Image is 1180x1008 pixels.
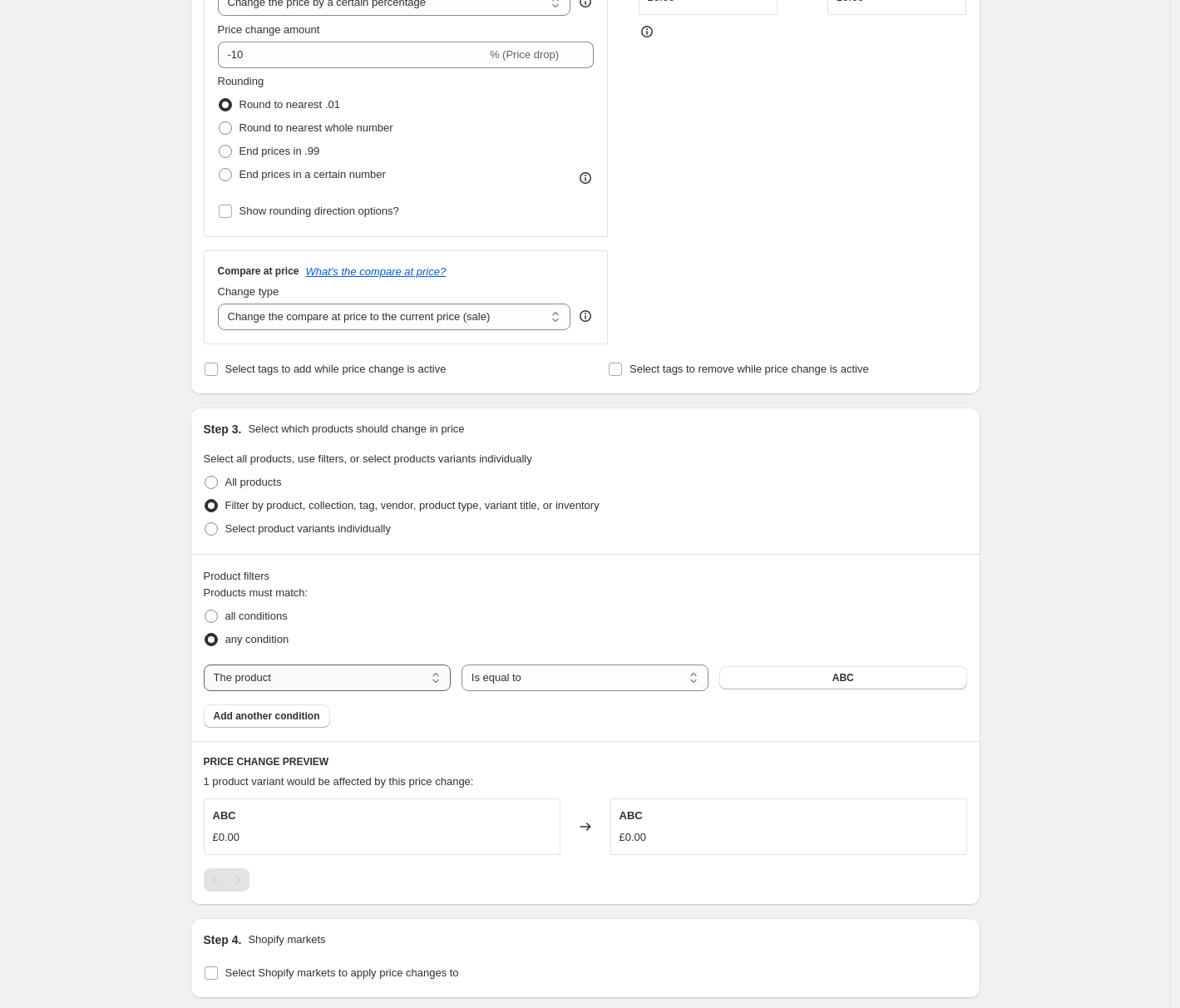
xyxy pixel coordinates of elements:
button: ABC [719,666,966,689]
p: Select which products should change in price [248,421,464,437]
span: all conditions [225,610,288,622]
div: help [577,308,594,324]
button: What's the compare at price? [306,265,447,278]
button: Add another condition [204,704,330,728]
span: Select tags to remove while price change is active [629,363,869,375]
div: £0.00 [213,829,240,846]
span: Select product variants individually [225,522,391,535]
span: ABC [213,809,236,822]
span: End prices in a certain number [239,168,386,180]
span: Round to nearest whole number [239,121,393,134]
div: Product filters [204,568,967,585]
span: Price change amount [218,23,320,36]
span: Change type [218,285,279,298]
h6: PRICE CHANGE PREVIEW [204,755,967,768]
span: End prices in .99 [239,145,320,157]
span: Show rounding direction options? [239,205,399,217]
span: ABC [832,671,854,684]
span: % (Price drop) [490,48,559,61]
span: Select all products, use filters, or select products variants individually [204,452,532,465]
h2: Step 3. [204,421,242,437]
span: Round to nearest .01 [239,98,340,111]
span: Select tags to add while price change is active [225,363,447,375]
span: ABC [620,809,643,822]
span: 1 product variant would be affected by this price change: [204,775,474,788]
span: Products must match: [204,586,309,599]
h2: Step 4. [204,931,242,948]
div: £0.00 [620,829,647,846]
p: Shopify markets [248,931,325,948]
span: any condition [225,633,289,645]
span: Filter by product, collection, tag, vendor, product type, variant title, or inventory [225,499,600,511]
input: -15 [218,42,486,68]
h3: Compare at price [218,264,299,278]
span: All products [225,476,282,488]
span: Rounding [218,75,264,87]
nav: Pagination [204,868,249,892]
span: Add another condition [214,709,320,723]
span: Select Shopify markets to apply price changes to [225,966,459,979]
